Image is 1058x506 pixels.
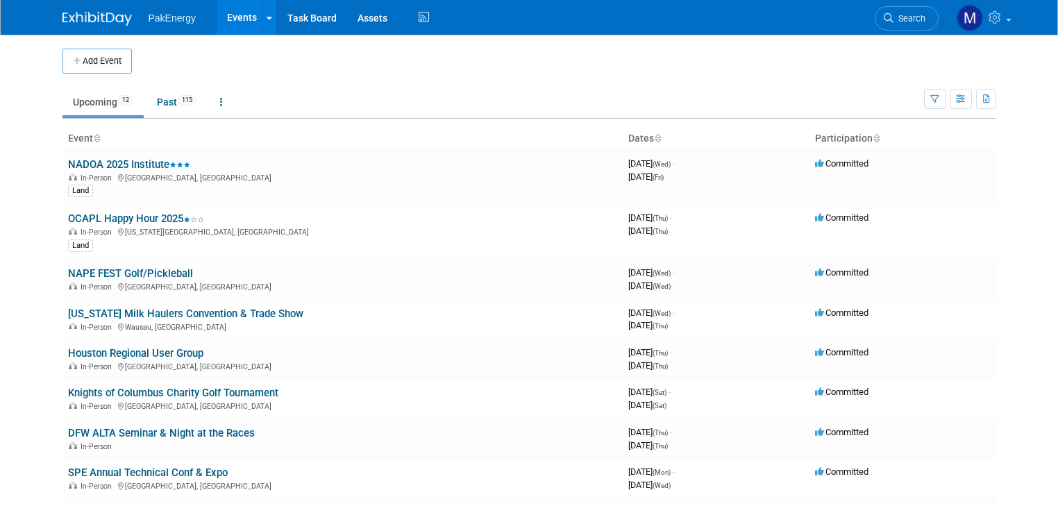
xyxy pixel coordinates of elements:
[178,95,196,106] span: 115
[628,158,675,169] span: [DATE]
[815,466,868,477] span: Committed
[875,6,939,31] a: Search
[628,480,671,490] span: [DATE]
[653,174,664,181] span: (Fri)
[81,174,116,183] span: In-Person
[653,228,668,235] span: (Thu)
[69,323,77,330] img: In-Person Event
[815,387,868,397] span: Committed
[673,466,675,477] span: -
[81,323,116,332] span: In-Person
[68,267,193,280] a: NAPE FEST Golf/Pickleball
[62,89,144,115] a: Upcoming12
[815,427,868,437] span: Committed
[815,158,868,169] span: Committed
[653,322,668,330] span: (Thu)
[68,347,203,360] a: Houston Regional User Group
[815,307,868,318] span: Committed
[653,160,671,168] span: (Wed)
[146,89,207,115] a: Past115
[809,127,996,151] th: Participation
[653,429,668,437] span: (Thu)
[69,402,77,409] img: In-Person Event
[69,228,77,235] img: In-Person Event
[653,349,668,357] span: (Thu)
[68,360,617,371] div: [GEOGRAPHIC_DATA], [GEOGRAPHIC_DATA]
[68,171,617,183] div: [GEOGRAPHIC_DATA], [GEOGRAPHIC_DATA]
[68,212,204,225] a: OCAPL Happy Hour 2025
[628,280,671,291] span: [DATE]
[653,214,668,222] span: (Thu)
[623,127,809,151] th: Dates
[669,387,671,397] span: -
[62,127,623,151] th: Event
[62,49,132,74] button: Add Event
[654,133,661,144] a: Sort by Start Date
[93,133,100,144] a: Sort by Event Name
[628,307,675,318] span: [DATE]
[628,347,672,357] span: [DATE]
[628,427,672,437] span: [DATE]
[673,267,675,278] span: -
[118,95,133,106] span: 12
[815,267,868,278] span: Committed
[653,310,671,317] span: (Wed)
[628,267,675,278] span: [DATE]
[653,389,666,396] span: (Sat)
[670,427,672,437] span: -
[68,480,617,491] div: [GEOGRAPHIC_DATA], [GEOGRAPHIC_DATA]
[68,400,617,411] div: [GEOGRAPHIC_DATA], [GEOGRAPHIC_DATA]
[81,228,116,237] span: In-Person
[69,482,77,489] img: In-Person Event
[628,171,664,182] span: [DATE]
[653,282,671,290] span: (Wed)
[957,5,983,31] img: Mary Walker
[628,440,668,450] span: [DATE]
[653,402,666,410] span: (Sat)
[628,387,671,397] span: [DATE]
[149,12,196,24] span: PakEnergy
[653,469,671,476] span: (Mon)
[68,387,278,399] a: Knights of Columbus Charity Golf Tournament
[68,239,93,252] div: Land
[68,466,228,479] a: SPE Annual Technical Conf & Expo
[81,282,116,292] span: In-Person
[69,174,77,180] img: In-Person Event
[68,185,93,197] div: Land
[653,269,671,277] span: (Wed)
[653,442,668,450] span: (Thu)
[893,13,925,24] span: Search
[670,347,672,357] span: -
[69,282,77,289] img: In-Person Event
[68,321,617,332] div: Wausau, [GEOGRAPHIC_DATA]
[653,362,668,370] span: (Thu)
[69,442,77,449] img: In-Person Event
[670,212,672,223] span: -
[653,482,671,489] span: (Wed)
[673,307,675,318] span: -
[81,482,116,491] span: In-Person
[81,402,116,411] span: In-Person
[68,226,617,237] div: [US_STATE][GEOGRAPHIC_DATA], [GEOGRAPHIC_DATA]
[815,212,868,223] span: Committed
[628,212,672,223] span: [DATE]
[628,320,668,330] span: [DATE]
[68,427,255,439] a: DFW ALTA Seminar & Night at the Races
[69,362,77,369] img: In-Person Event
[628,360,668,371] span: [DATE]
[628,226,668,236] span: [DATE]
[628,400,666,410] span: [DATE]
[81,362,116,371] span: In-Person
[68,280,617,292] div: [GEOGRAPHIC_DATA], [GEOGRAPHIC_DATA]
[628,466,675,477] span: [DATE]
[68,307,303,320] a: [US_STATE] Milk Haulers Convention & Trade Show
[815,347,868,357] span: Committed
[873,133,880,144] a: Sort by Participation Type
[673,158,675,169] span: -
[68,158,190,171] a: NADOA 2025 Institute
[81,442,116,451] span: In-Person
[62,12,132,26] img: ExhibitDay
